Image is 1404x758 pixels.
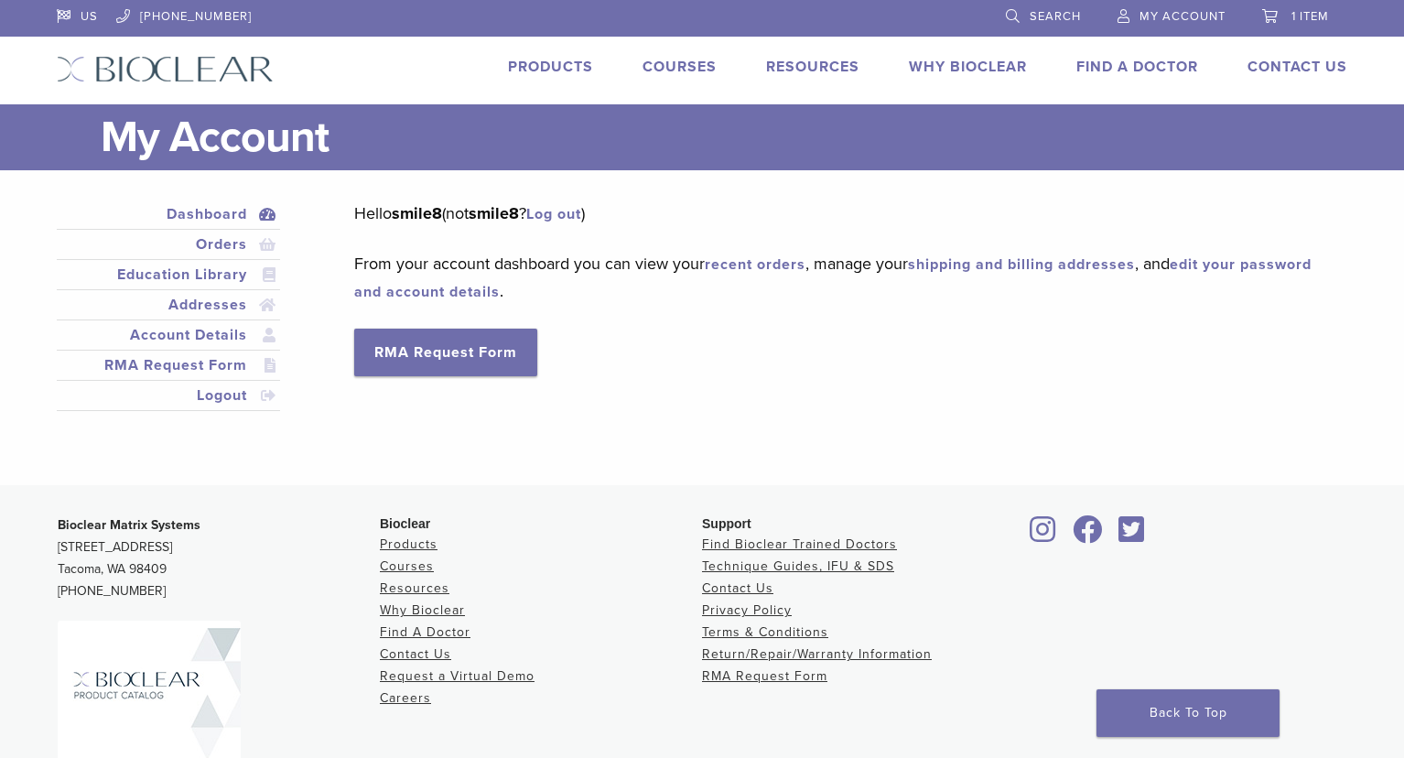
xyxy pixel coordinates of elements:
[702,516,751,531] span: Support
[380,624,470,640] a: Find A Doctor
[60,264,276,286] a: Education Library
[1247,58,1347,76] a: Contact Us
[380,516,430,531] span: Bioclear
[1066,526,1108,545] a: Bioclear
[380,580,449,596] a: Resources
[1112,526,1150,545] a: Bioclear
[705,255,805,274] a: recent orders
[1076,58,1198,76] a: Find A Doctor
[909,58,1027,76] a: Why Bioclear
[60,354,276,376] a: RMA Request Form
[1291,9,1329,24] span: 1 item
[57,200,280,433] nav: Account pages
[702,646,932,662] a: Return/Repair/Warranty Information
[702,668,827,684] a: RMA Request Form
[702,558,894,574] a: Technique Guides, IFU & SDS
[354,200,1320,227] p: Hello (not ? )
[60,384,276,406] a: Logout
[354,250,1320,305] p: From your account dashboard you can view your , manage your , and .
[60,233,276,255] a: Orders
[60,203,276,225] a: Dashboard
[380,646,451,662] a: Contact Us
[702,580,773,596] a: Contact Us
[101,104,1347,170] h1: My Account
[380,690,431,706] a: Careers
[469,203,519,223] strong: smile8
[702,624,828,640] a: Terms & Conditions
[526,205,581,223] a: Log out
[380,668,535,684] a: Request a Virtual Demo
[58,517,200,533] strong: Bioclear Matrix Systems
[766,58,859,76] a: Resources
[380,536,437,552] a: Products
[508,58,593,76] a: Products
[1024,526,1063,545] a: Bioclear
[1030,9,1081,24] span: Search
[1096,689,1280,737] a: Back To Top
[58,514,380,602] p: [STREET_ADDRESS] Tacoma, WA 98409 [PHONE_NUMBER]
[908,255,1135,274] a: shipping and billing addresses
[354,329,537,376] a: RMA Request Form
[380,558,434,574] a: Courses
[380,602,465,618] a: Why Bioclear
[702,536,897,552] a: Find Bioclear Trained Doctors
[392,203,442,223] strong: smile8
[1139,9,1226,24] span: My Account
[60,324,276,346] a: Account Details
[702,602,792,618] a: Privacy Policy
[60,294,276,316] a: Addresses
[643,58,717,76] a: Courses
[57,56,274,82] img: Bioclear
